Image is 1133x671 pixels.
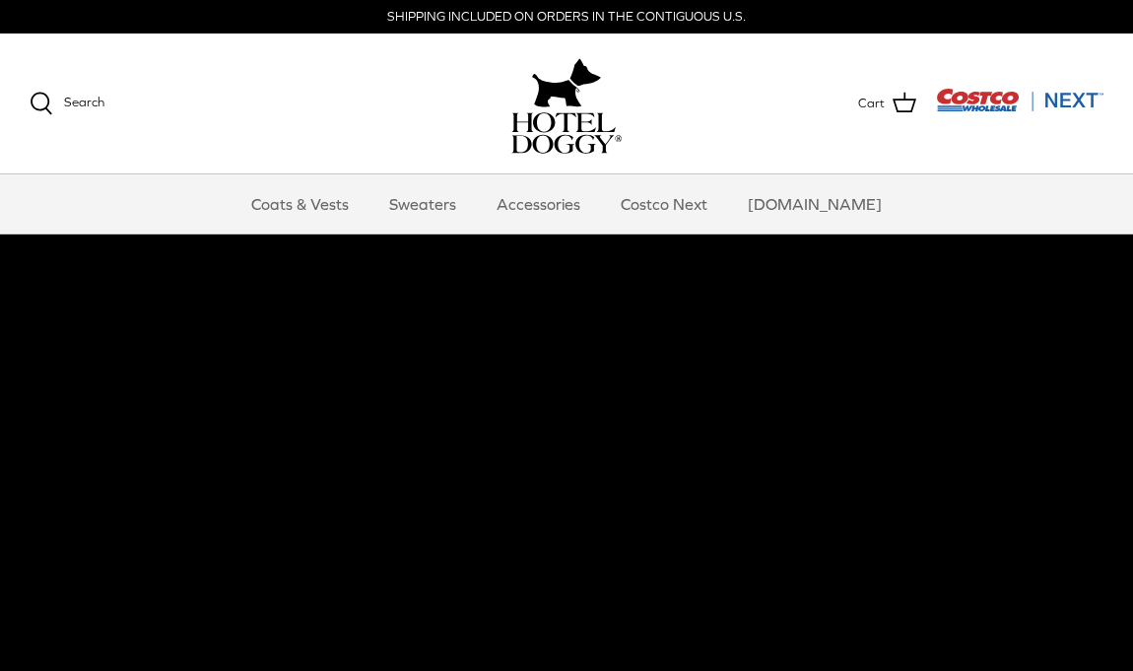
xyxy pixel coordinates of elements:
a: Cart [858,91,916,116]
a: Coats & Vests [233,174,367,234]
a: Visit Costco Next [936,101,1103,115]
a: hoteldoggy.com hoteldoggycom [511,53,622,154]
a: Sweaters [371,174,474,234]
img: hoteldoggy.com [532,53,601,112]
a: Search [30,92,104,115]
a: Accessories [479,174,598,234]
a: Costco Next [603,174,725,234]
span: Cart [858,94,885,114]
a: [DOMAIN_NAME] [730,174,900,234]
img: Costco Next [936,88,1103,112]
span: Search [64,95,104,109]
img: hoteldoggycom [511,112,622,154]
